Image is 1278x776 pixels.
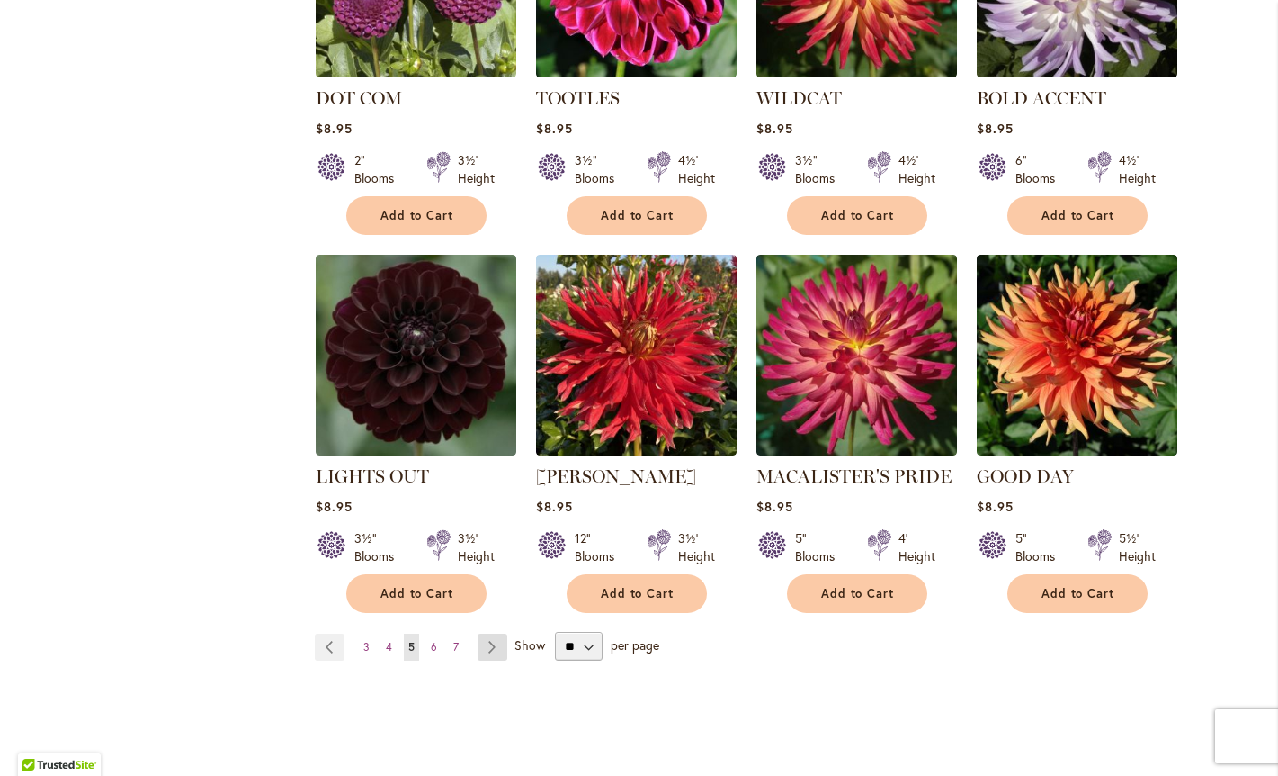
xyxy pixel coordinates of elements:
a: MACALISTER'S PRIDE [756,442,957,459]
div: 3½" Blooms [354,529,405,565]
div: 12" Blooms [575,529,625,565]
button: Add to Cart [1007,574,1148,613]
span: $8.95 [536,120,573,137]
a: LIGHTS OUT [316,465,429,487]
a: BOLD ACCENT [977,87,1106,109]
div: 6" Blooms [1015,151,1066,187]
img: LIGHTS OUT [316,255,516,456]
div: 2" Blooms [354,151,405,187]
div: 3½' Height [678,529,715,565]
div: 3½" Blooms [575,151,625,187]
span: 7 [453,640,459,654]
img: GOOD DAY [977,255,1177,456]
button: Add to Cart [346,574,487,613]
span: 6 [431,640,437,654]
a: MACALISTER'S PRIDE [756,465,952,487]
div: 5" Blooms [1015,529,1066,565]
a: WILDCAT [756,87,842,109]
span: Add to Cart [380,586,454,601]
span: $8.95 [756,120,793,137]
a: WILDCAT [756,64,957,81]
span: $8.95 [316,120,353,137]
a: DOT COM [316,87,402,109]
span: 5 [408,640,415,654]
button: Add to Cart [567,574,707,613]
button: Add to Cart [787,196,927,235]
div: 4' Height [898,529,935,565]
button: Add to Cart [787,574,927,613]
img: Wildman [536,255,737,456]
span: Add to Cart [1041,208,1115,223]
span: $8.95 [977,120,1014,137]
div: 3½' Height [458,529,495,565]
a: 3 [359,634,374,661]
span: 3 [363,640,370,654]
a: TOOTLES [536,87,620,109]
a: 6 [426,634,442,661]
div: 5½' Height [1119,529,1156,565]
span: $8.95 [536,498,573,515]
iframe: Launch Accessibility Center [13,712,64,762]
span: Add to Cart [601,208,675,223]
a: [PERSON_NAME] [536,465,696,487]
span: $8.95 [977,498,1014,515]
img: MACALISTER'S PRIDE [756,255,957,456]
a: GOOD DAY [977,465,1074,487]
button: Add to Cart [346,196,487,235]
span: Add to Cart [601,586,675,601]
a: 4 [381,634,397,661]
span: Add to Cart [821,208,895,223]
a: DOT COM [316,64,516,81]
div: 5" Blooms [795,529,845,565]
a: GOOD DAY [977,442,1177,459]
div: 4½' Height [1119,151,1156,187]
div: 3½' Height [458,151,495,187]
button: Add to Cart [1007,196,1148,235]
a: Wildman [536,442,737,459]
a: 7 [449,634,463,661]
div: 4½' Height [898,151,935,187]
span: $8.95 [316,498,353,515]
span: per page [611,636,659,654]
span: Add to Cart [821,586,895,601]
div: 4½' Height [678,151,715,187]
a: LIGHTS OUT [316,442,516,459]
a: BOLD ACCENT [977,64,1177,81]
span: Add to Cart [380,208,454,223]
a: Tootles [536,64,737,81]
span: 4 [386,640,392,654]
span: $8.95 [756,498,793,515]
div: 3½" Blooms [795,151,845,187]
span: Add to Cart [1041,586,1115,601]
span: Show [514,636,545,654]
button: Add to Cart [567,196,707,235]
